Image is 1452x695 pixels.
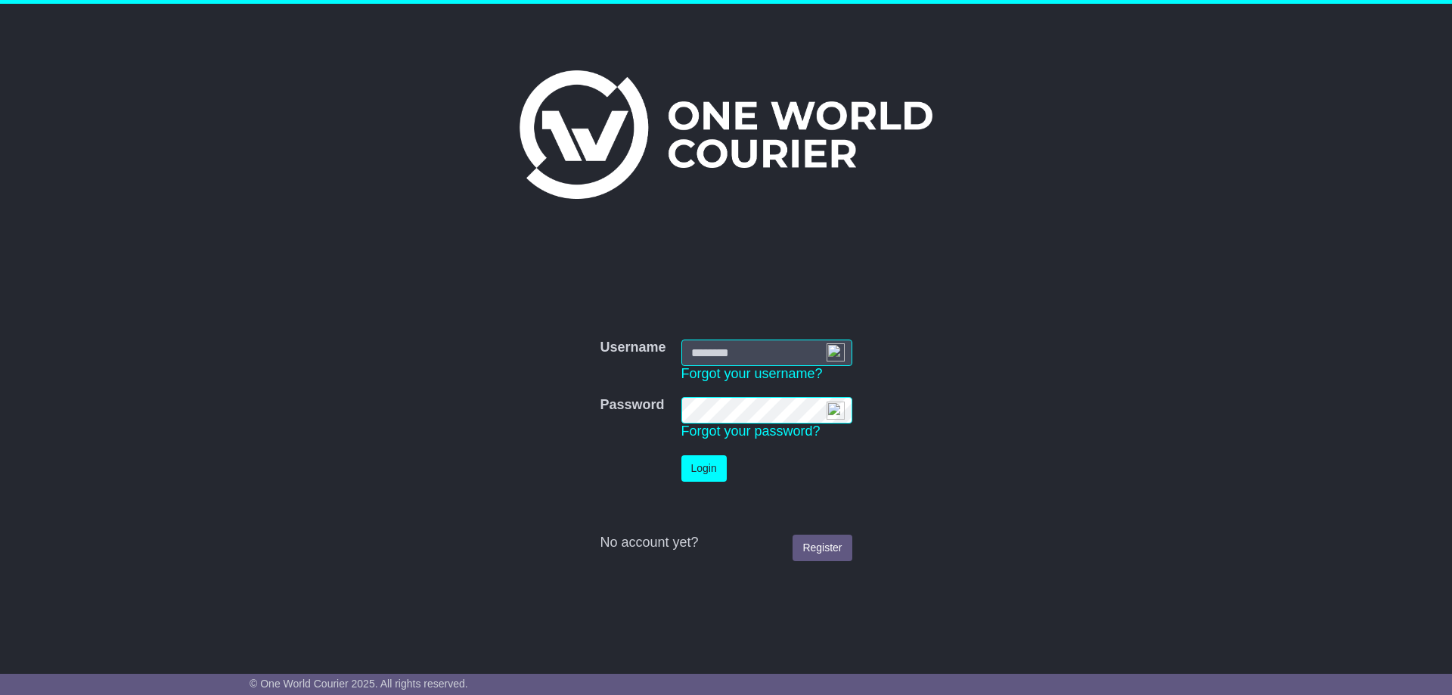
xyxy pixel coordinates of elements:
a: Forgot your username? [681,366,823,381]
a: Register [793,535,852,561]
img: One World [520,70,932,199]
label: Password [600,397,664,414]
span: © One World Courier 2025. All rights reserved. [250,678,468,690]
div: No account yet? [600,535,852,551]
img: npw-badge-icon-locked.svg [827,343,845,361]
img: npw-badge-icon-locked.svg [827,402,845,420]
label: Username [600,340,665,356]
a: Forgot your password? [681,424,821,439]
button: Login [681,455,727,482]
